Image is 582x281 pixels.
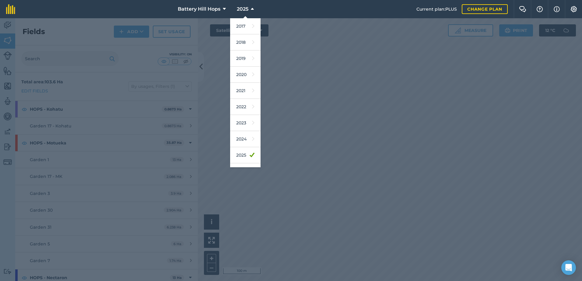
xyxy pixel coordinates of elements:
[230,50,261,67] a: 2019
[462,4,508,14] a: Change plan
[230,18,261,34] a: 2017
[178,5,220,13] span: Battery Hill Hops
[416,6,457,12] span: Current plan : PLUS
[6,4,15,14] img: fieldmargin Logo
[230,34,261,50] a: 2018
[230,83,261,99] a: 2021
[536,6,543,12] img: A question mark icon
[230,131,261,147] a: 2024
[519,6,526,12] img: Two speech bubbles overlapping with the left bubble in the forefront
[230,163,261,179] a: 2026
[230,115,261,131] a: 2023
[230,67,261,83] a: 2020
[570,6,577,12] img: A cog icon
[230,147,261,163] a: 2025
[237,5,248,13] span: 2025
[561,260,576,275] div: Open Intercom Messenger
[230,99,261,115] a: 2022
[554,5,560,13] img: svg+xml;base64,PHN2ZyB4bWxucz0iaHR0cDovL3d3dy53My5vcmcvMjAwMC9zdmciIHdpZHRoPSIxNyIgaGVpZ2h0PSIxNy...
